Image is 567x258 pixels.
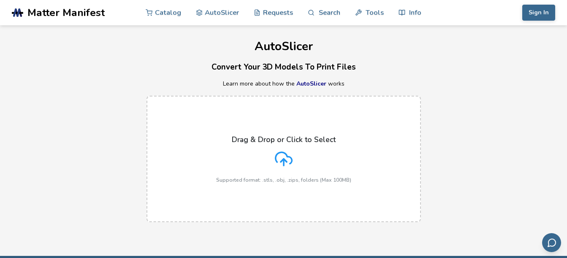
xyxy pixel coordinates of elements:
[232,135,336,144] p: Drag & Drop or Click to Select
[216,177,351,183] p: Supported format: .stls, .obj, .zips, folders (Max 100MB)
[542,233,561,252] button: Send feedback via email
[522,5,555,21] button: Sign In
[27,7,105,19] span: Matter Manifest
[296,80,326,88] a: AutoSlicer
